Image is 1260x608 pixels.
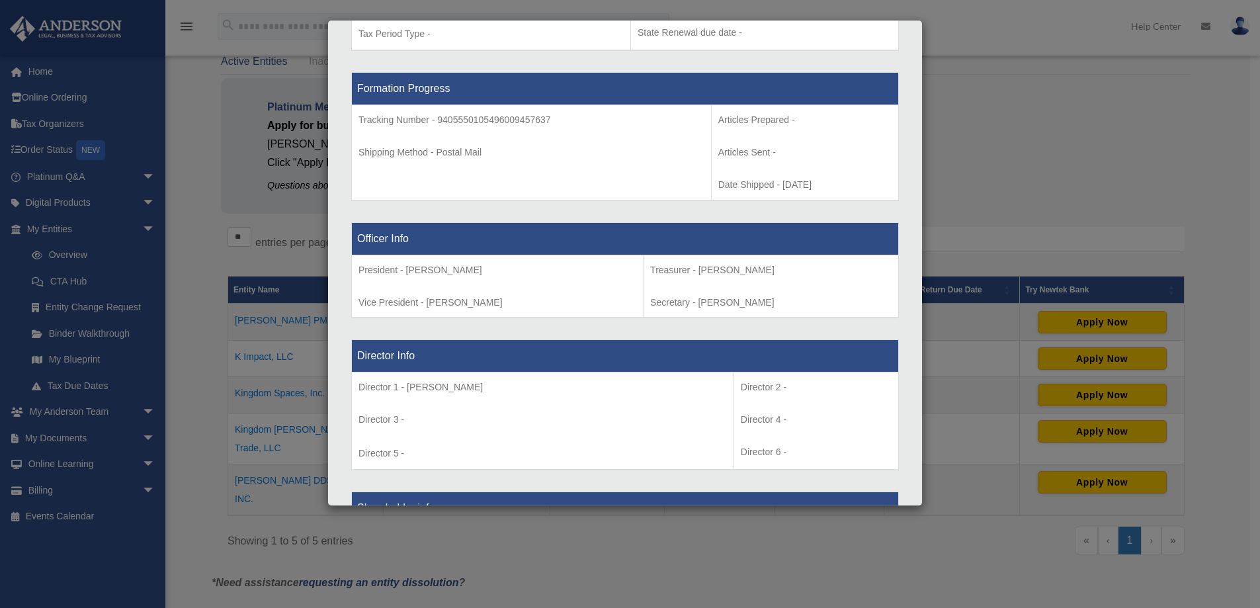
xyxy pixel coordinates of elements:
p: Articles Prepared - [718,112,892,128]
p: Director 4 - [741,412,892,428]
p: Secretary - [PERSON_NAME] [650,294,892,311]
p: Articles Sent - [718,144,892,161]
p: State Renewal due date - [638,24,892,41]
th: Officer Info [352,222,899,255]
p: Date Shipped - [DATE] [718,177,892,193]
th: Director Info [352,340,899,372]
th: Formation Progress [352,73,899,105]
p: Director 1 - [PERSON_NAME] [358,379,727,396]
p: Director 2 - [741,379,892,396]
p: President - [PERSON_NAME] [358,262,636,279]
p: Tracking Number - 9405550105496009457637 [358,112,704,128]
td: Director 5 - [352,372,734,470]
p: Director 6 - [741,444,892,460]
th: Shareholder info [352,492,899,525]
p: Director 3 - [358,412,727,428]
p: Shipping Method - Postal Mail [358,144,704,161]
p: Treasurer - [PERSON_NAME] [650,262,892,279]
p: Vice President - [PERSON_NAME] [358,294,636,311]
